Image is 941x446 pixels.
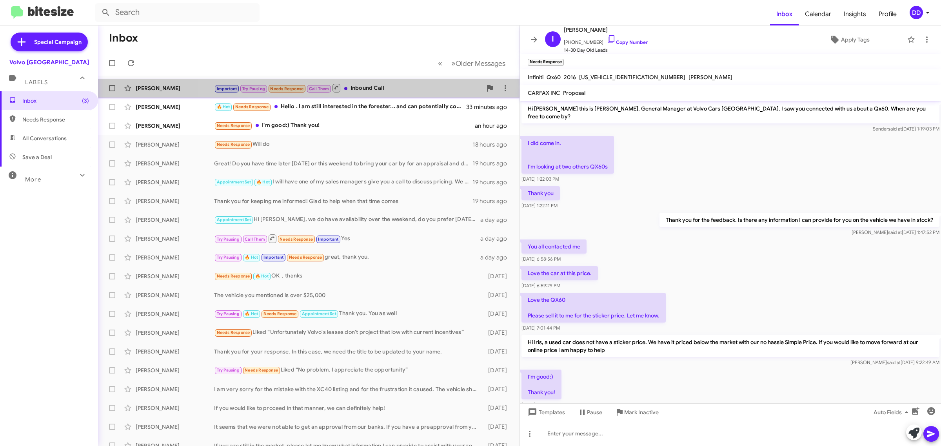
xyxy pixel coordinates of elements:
p: You all contacted me [521,239,587,254]
span: Auto Fields [874,405,911,419]
span: Needs Response [235,104,269,109]
div: [PERSON_NAME] [136,84,214,92]
button: Auto Fields [867,405,917,419]
span: [PERSON_NAME] [DATE] 1:47:52 PM [852,229,939,235]
span: Appointment Set [217,217,251,222]
div: [DATE] [481,272,513,280]
p: Love the car at this price. [521,266,598,280]
span: Infiniti [528,74,543,81]
span: Inbox [22,97,89,105]
p: I did come in. I'm looking at two others QX60s [521,136,614,174]
div: Hi [PERSON_NAME], we do have availability over the weekend, do you prefer [DATE] or [DATE]? Core ... [214,215,480,224]
span: All Conversations [22,134,67,142]
span: Try Pausing [217,311,240,316]
input: Search [95,3,260,22]
div: [PERSON_NAME] [136,423,214,431]
p: Thank you for the feedback. Is there any information I can provide for you on the vehicle we have... [659,213,939,227]
a: Insights [837,3,872,25]
span: [DATE] 9:23:54 AM [521,402,560,408]
span: 14-30 Day Old Leads [564,46,648,54]
span: Appointment Set [302,311,336,316]
span: Pause [587,405,602,419]
a: Profile [872,3,903,25]
div: I will have one of my sales managers give you a call to discuss pricing. We are a Simple Price st... [214,178,472,187]
div: [PERSON_NAME] [136,178,214,186]
span: Needs Response [289,255,322,260]
div: OK，thanks [214,272,481,281]
button: Pause [571,405,609,419]
span: Save a Deal [22,153,52,161]
div: Volvo [GEOGRAPHIC_DATA] [9,58,89,66]
span: Labels [25,79,48,86]
div: 33 minutes ago [466,103,513,111]
div: 18 hours ago [472,141,513,149]
span: said at [887,359,901,365]
span: 🔥 Hot [255,274,269,279]
span: [US_VEHICLE_IDENTIFICATION_NUMBER] [579,74,685,81]
div: If you would like to proceed in that manner, we can definitely help! [214,404,481,412]
span: 🔥 Hot [245,255,258,260]
div: [DATE] [481,291,513,299]
span: Proposal [563,89,585,96]
div: [DATE] [481,423,513,431]
div: Liked “Unfortunately Volvo's leases don't project that low with current incentives” [214,328,481,337]
div: Will do [214,140,472,149]
div: Hello . I am still interested in the forester... and can potentially come this weekend [214,102,466,111]
div: [PERSON_NAME] [136,404,214,412]
span: I [552,33,554,45]
p: Hi [PERSON_NAME] this is [PERSON_NAME], General Manager at Volvo Cars [GEOGRAPHIC_DATA]. I saw yo... [521,102,939,123]
div: I'm good:) Thank you! [214,121,475,130]
div: a day ago [480,254,513,261]
h1: Inbox [109,32,138,44]
button: Apply Tags [795,33,903,47]
div: Thank you for keeping me informed! Glad to help when that time comes [214,197,472,205]
div: It seems that we were not able to get an approval from our banks. If you have a preapproval from ... [214,423,481,431]
div: Yes [214,234,480,243]
span: Qx60 [547,74,561,81]
div: Inbound Call [214,83,482,93]
div: I am very sorry for the mistake with the XC40 listing and for the frustration it caused. The vehi... [214,385,481,393]
div: [PERSON_NAME] [136,103,214,111]
span: 2016 [564,74,576,81]
div: [PERSON_NAME] [136,235,214,243]
div: [PERSON_NAME] [136,141,214,149]
span: Appointment Set [217,179,251,185]
span: Important [217,86,237,91]
div: 19 hours ago [472,160,513,167]
p: Thank you [521,186,560,200]
span: Templates [526,405,565,419]
span: Inbox [770,3,799,25]
div: Great! Do you have time later [DATE] or this weekend to bring your car by for an appraisal and di... [214,160,472,167]
div: [PERSON_NAME] [136,291,214,299]
span: CARFAX INC [528,89,560,96]
span: Older Messages [456,59,505,68]
a: Special Campaign [11,33,88,51]
span: Needs Response [22,116,89,123]
div: [PERSON_NAME] [136,197,214,205]
div: an hour ago [475,122,513,130]
div: [DATE] [481,404,513,412]
a: Copy Number [607,39,648,45]
span: Try Pausing [217,368,240,373]
span: Special Campaign [34,38,82,46]
span: Call Them [309,86,329,91]
span: Needs Response [217,330,250,335]
span: Needs Response [217,274,250,279]
span: « [438,58,442,68]
span: Apply Tags [841,33,870,47]
button: Templates [520,405,571,419]
span: Mark Inactive [624,405,659,419]
span: said at [888,229,902,235]
span: [DATE] 6:58:56 PM [521,256,561,262]
div: The vehicle you mentioned is over $25,000 [214,291,481,299]
span: Needs Response [245,368,278,373]
nav: Page navigation example [434,55,510,71]
div: [PERSON_NAME] [136,329,214,337]
div: [DATE] [481,385,513,393]
div: DD [910,6,923,19]
div: Thank you. You as well [214,309,481,318]
div: [PERSON_NAME] [136,122,214,130]
span: Needs Response [270,86,303,91]
span: Needs Response [217,123,250,128]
